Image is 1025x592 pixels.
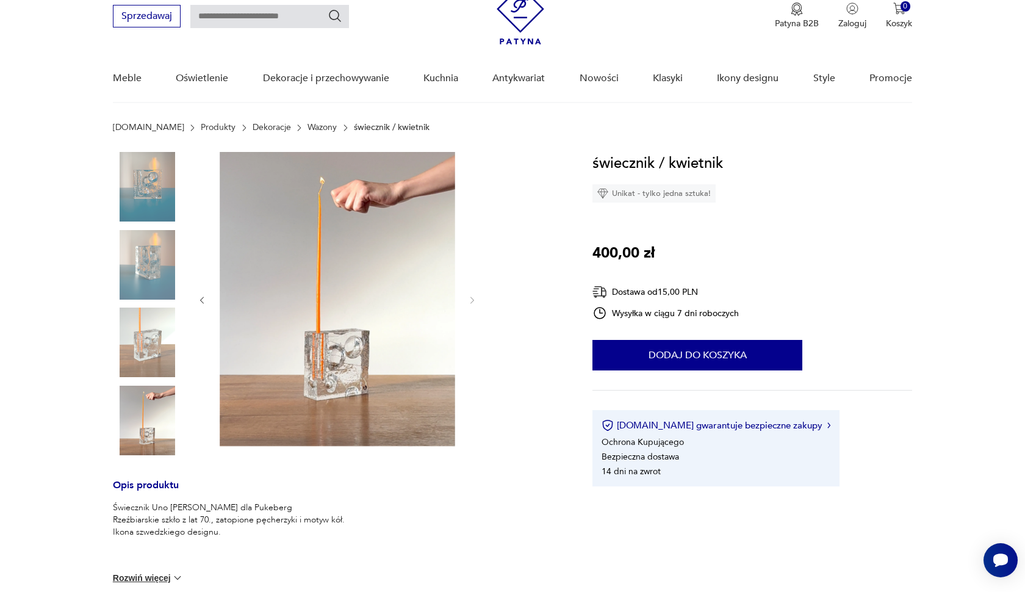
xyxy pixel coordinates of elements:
button: Rozwiń więcej [113,572,184,584]
li: Ochrona Kupującego [602,436,684,448]
a: Wazony [307,123,337,132]
a: Ikony designu [717,55,779,102]
img: Ikona diamentu [597,188,608,199]
img: Ikonka użytkownika [846,2,858,15]
a: Dekoracje i przechowywanie [263,55,389,102]
div: Wysyłka w ciągu 7 dni roboczych [592,306,739,320]
a: Produkty [201,123,236,132]
button: Sprzedawaj [113,5,181,27]
button: Zaloguj [838,2,866,29]
div: Dostawa od 15,00 PLN [592,284,739,300]
img: chevron down [171,572,184,584]
img: Ikona medalu [791,2,803,16]
a: Dekoracje [253,123,291,132]
a: Kuchnia [423,55,458,102]
iframe: Smartsupp widget button [984,543,1018,577]
a: Oświetlenie [176,55,228,102]
p: 400,00 zł [592,242,655,265]
p: Świecznik Uno [PERSON_NAME] dla Pukeberg Rzeźbiarskie szkło z lat 70., zatopione pęcherzyki i mot... [113,502,345,538]
div: 0 [901,1,911,12]
a: Ikona medaluPatyna B2B [775,2,819,29]
div: Unikat - tylko jedna sztuka! [592,184,716,203]
img: Ikona dostawy [592,284,607,300]
button: Patyna B2B [775,2,819,29]
a: Style [813,55,835,102]
img: Zdjęcie produktu świecznik / kwietnik [220,152,455,446]
a: Klasyki [653,55,683,102]
a: [DOMAIN_NAME] [113,123,184,132]
p: świecznik / kwietnik [354,123,430,132]
p: Patyna B2B [775,18,819,29]
p: Koszyk [886,18,912,29]
a: Antykwariat [492,55,545,102]
h1: świecznik / kwietnik [592,152,723,175]
img: Ikona strzałki w prawo [827,422,831,428]
img: Ikona koszyka [893,2,905,15]
button: 0Koszyk [886,2,912,29]
a: Meble [113,55,142,102]
button: Dodaj do koszyka [592,340,802,370]
p: Zaloguj [838,18,866,29]
h3: Opis produktu [113,482,563,502]
a: Nowości [580,55,619,102]
li: 14 dni na zwrot [602,466,661,477]
img: Zdjęcie produktu świecznik / kwietnik [113,152,182,222]
button: [DOMAIN_NAME] gwarantuje bezpieczne zakupy [602,419,830,431]
li: Bezpieczna dostawa [602,451,679,463]
button: Szukaj [328,9,342,23]
img: Ikona certyfikatu [602,419,614,431]
img: Zdjęcie produktu świecznik / kwietnik [113,230,182,300]
a: Sprzedawaj [113,13,181,21]
img: Zdjęcie produktu świecznik / kwietnik [113,308,182,377]
a: Promocje [869,55,912,102]
img: Zdjęcie produktu świecznik / kwietnik [113,386,182,455]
